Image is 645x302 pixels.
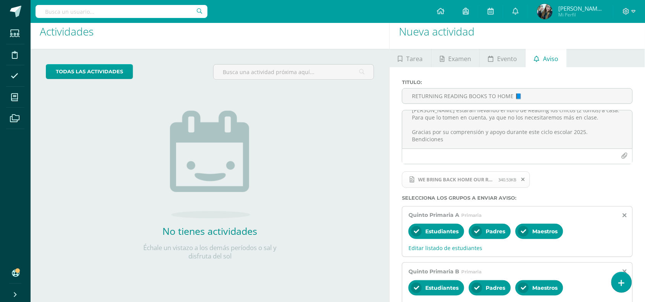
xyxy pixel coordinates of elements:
span: Primaria [461,269,481,275]
span: Quinto Primaria B [408,268,459,275]
span: Editar listado de estudiantes [408,244,626,252]
input: Titulo [402,89,632,103]
span: WE BRING BACK HOME OUR READING BOOKS .jpg [414,176,498,182]
span: WE BRING BACK HOME OUR READING BOOKS .jpg [402,171,530,188]
span: 340.53KB [498,177,516,182]
span: Evento [497,50,517,68]
label: Selecciona los grupos a enviar aviso : [402,195,633,201]
h1: Actividades [40,14,380,49]
a: todas las Actividades [46,64,133,79]
span: Maestros [532,228,557,235]
span: Quinto Primaria A [408,212,459,218]
input: Busca una actividad próxima aquí... [214,65,374,79]
textarea: Hello dear parents ! [DATE] I will send Reading books back to home. We don´t need them anymore in... [402,110,632,149]
span: Maestros [532,284,557,291]
img: ab28650470f0b57cd31dd7e6cf45ec32.png [537,4,553,19]
span: Estudiantes [425,228,459,235]
a: Examen [432,49,480,67]
label: Titulo : [402,79,633,85]
img: no_activities.png [170,111,250,218]
span: Primaria [461,212,481,218]
span: Padres [486,284,505,291]
span: Estudiantes [425,284,459,291]
span: Padres [486,228,505,235]
a: Evento [480,49,525,67]
h1: Nueva actividad [399,14,636,49]
p: Échale un vistazo a los demás períodos o sal y disfruta del sol [134,244,287,260]
input: Busca un usuario... [36,5,207,18]
span: [PERSON_NAME] [PERSON_NAME] [558,5,604,12]
a: Aviso [526,49,567,67]
span: Examen [448,50,471,68]
span: Mi Perfil [558,11,604,18]
span: Tarea [407,50,423,68]
span: Aviso [543,50,558,68]
h2: No tienes actividades [134,224,287,237]
span: Remover archivo [517,175,530,184]
a: Tarea [390,49,431,67]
